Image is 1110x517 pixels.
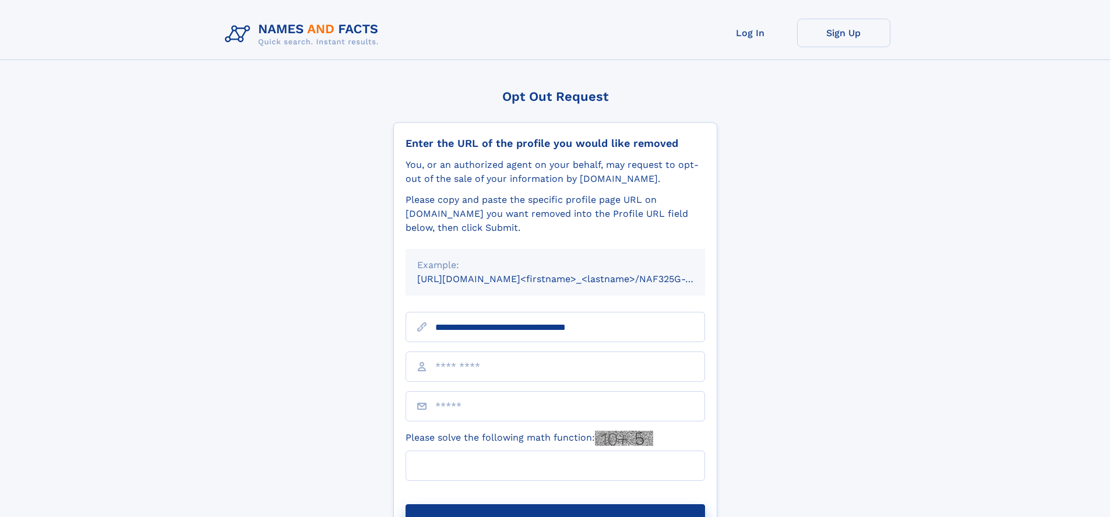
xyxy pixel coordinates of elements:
img: Logo Names and Facts [220,19,388,50]
div: Opt Out Request [393,89,717,104]
small: [URL][DOMAIN_NAME]<firstname>_<lastname>/NAF325G-xxxxxxxx [417,273,727,284]
div: Example: [417,258,693,272]
label: Please solve the following math function: [406,431,653,446]
a: Sign Up [797,19,890,47]
div: Please copy and paste the specific profile page URL on [DOMAIN_NAME] you want removed into the Pr... [406,193,705,235]
div: Enter the URL of the profile you would like removed [406,137,705,150]
a: Log In [704,19,797,47]
div: You, or an authorized agent on your behalf, may request to opt-out of the sale of your informatio... [406,158,705,186]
